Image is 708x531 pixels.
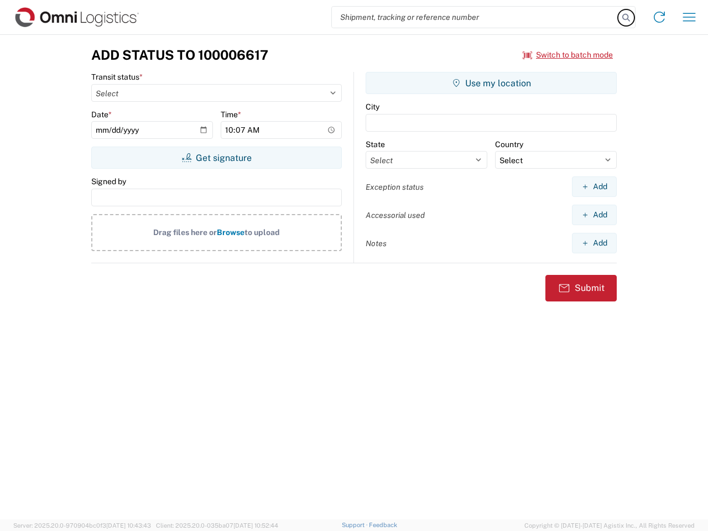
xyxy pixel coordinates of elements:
[572,205,617,225] button: Add
[523,46,613,64] button: Switch to batch mode
[91,47,268,63] h3: Add Status to 100006617
[366,72,617,94] button: Use my location
[13,522,151,529] span: Server: 2025.20.0-970904bc0f3
[153,228,217,237] span: Drag files here or
[156,522,278,529] span: Client: 2025.20.0-035ba07
[91,72,143,82] label: Transit status
[495,139,523,149] label: Country
[366,238,387,248] label: Notes
[366,139,385,149] label: State
[221,110,241,119] label: Time
[342,522,369,528] a: Support
[91,176,126,186] label: Signed by
[366,182,424,192] label: Exception status
[106,522,151,529] span: [DATE] 10:43:43
[91,110,112,119] label: Date
[572,233,617,253] button: Add
[366,210,425,220] label: Accessorial used
[244,228,280,237] span: to upload
[369,522,397,528] a: Feedback
[91,147,342,169] button: Get signature
[572,176,617,197] button: Add
[332,7,618,28] input: Shipment, tracking or reference number
[545,275,617,301] button: Submit
[217,228,244,237] span: Browse
[233,522,278,529] span: [DATE] 10:52:44
[524,520,695,530] span: Copyright © [DATE]-[DATE] Agistix Inc., All Rights Reserved
[366,102,379,112] label: City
